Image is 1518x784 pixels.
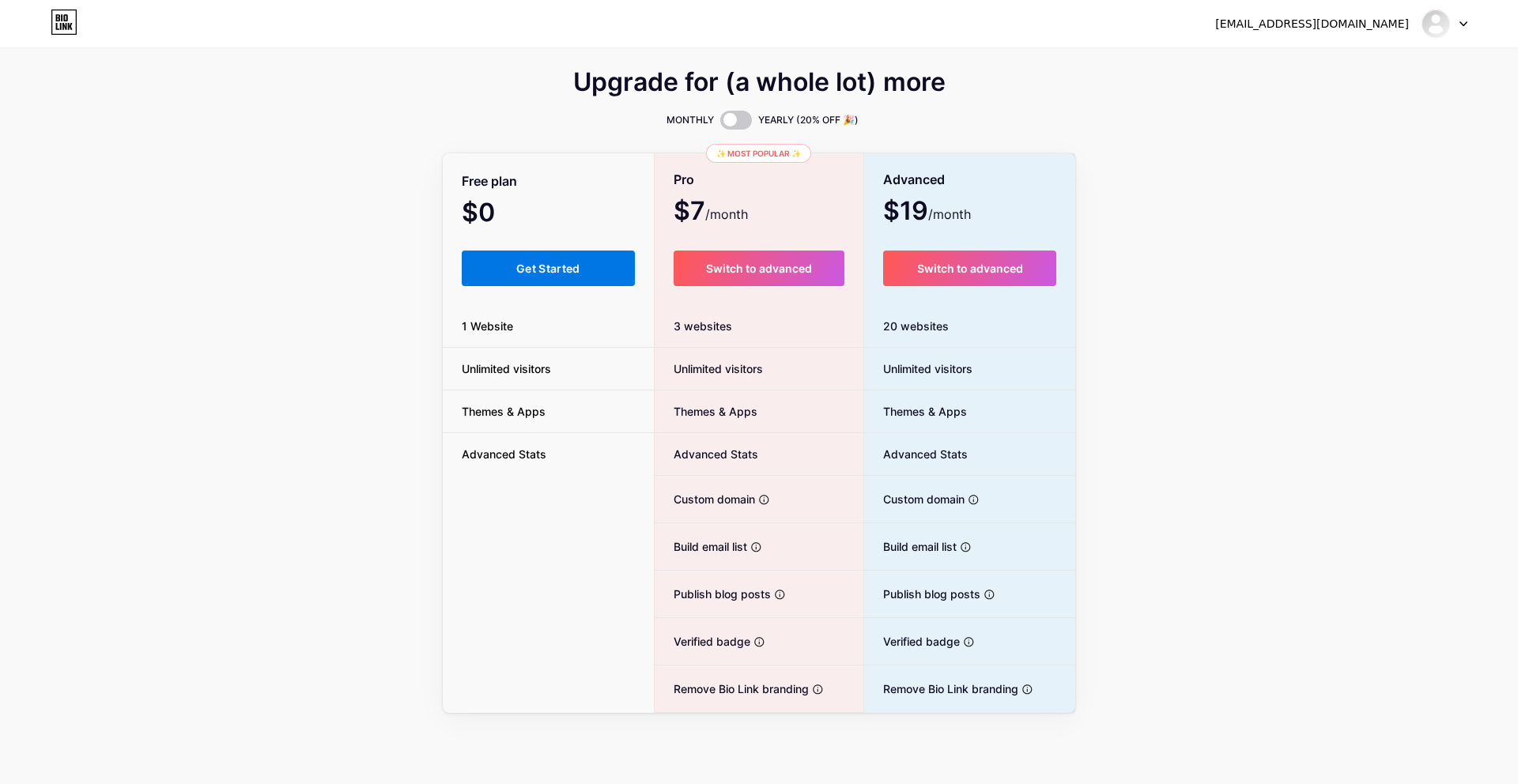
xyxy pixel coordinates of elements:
span: Verified badge [655,633,750,650]
span: /month [705,205,748,224]
span: Advanced Stats [443,446,565,462]
span: Upgrade for (a whole lot) more [573,73,946,92]
span: Custom domain [864,491,965,507]
button: Switch to advanced [674,251,845,286]
span: Build email list [864,538,957,555]
span: Remove Bio Link branding [655,680,809,697]
div: [EMAIL_ADDRESS][DOMAIN_NAME] [1215,16,1409,32]
span: Verified badge [864,633,960,650]
span: $7 [674,202,748,224]
span: Remove Bio Link branding [864,680,1018,697]
span: Themes & Apps [864,403,967,420]
span: Advanced [883,166,945,194]
span: Custom domain [655,491,755,507]
span: Unlimited visitors [864,360,972,377]
div: ✨ Most popular ✨ [706,144,811,163]
span: Switch to advanced [917,262,1023,275]
span: 1 Website [443,318,532,334]
span: Themes & Apps [443,403,565,420]
button: Get Started [462,251,635,286]
span: $0 [462,203,538,225]
span: Advanced Stats [655,446,758,462]
span: Get Started [516,262,580,275]
span: Build email list [655,538,747,555]
span: YEARLY (20% OFF 🎉) [758,112,859,128]
span: Advanced Stats [864,446,968,462]
div: 20 websites [864,305,1075,348]
span: MONTHLY [666,112,714,128]
button: Switch to advanced [883,251,1056,286]
span: Switch to advanced [706,262,812,275]
span: Publish blog posts [655,586,771,602]
span: Free plan [462,168,517,195]
div: 3 websites [655,305,864,348]
img: morningmobileorder [1421,9,1451,39]
span: /month [928,205,971,224]
span: Unlimited visitors [443,360,570,377]
span: $19 [883,202,971,224]
span: Unlimited visitors [655,360,763,377]
span: Themes & Apps [655,403,757,420]
span: Publish blog posts [864,586,980,602]
span: Pro [674,166,694,194]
